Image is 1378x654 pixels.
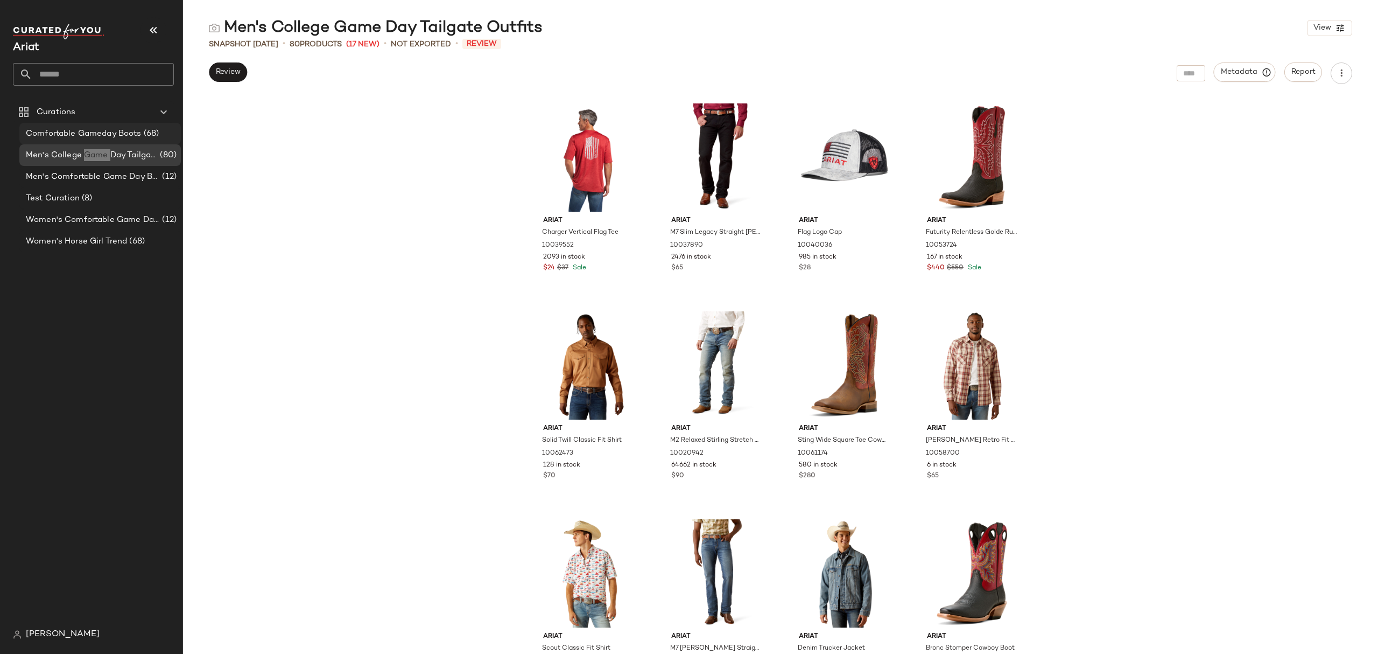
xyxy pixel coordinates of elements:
span: $550 [947,263,964,273]
span: Denim Trucker Jacket [798,644,865,653]
span: 10037890 [670,241,703,251]
span: [PERSON_NAME] [26,628,100,641]
span: Men's Comfortable Game Day Boots [26,171,160,183]
img: 10058700_front.jpg [918,311,1027,420]
img: svg%3e [209,23,220,33]
img: 10061398_front.jpg [663,519,771,628]
span: 128 in stock [543,461,580,470]
img: cfy_white_logo.C9jOOHJF.svg [13,24,104,39]
button: Metadata [1214,62,1276,82]
span: Sting Wide Square Toe Cowboy Boot [798,436,889,446]
span: Current Company Name [13,42,39,53]
span: Sale [966,265,981,272]
img: svg%3e [13,630,22,639]
span: Test Curation [26,192,80,205]
span: Solid Twill Classic Fit Shirt [542,436,622,446]
span: Women's Comfortable Game Day Boots [26,214,160,226]
span: Women's Horse Girl Trend [26,235,127,248]
span: Comfortable Gameday Boots [26,128,142,140]
span: $440 [927,263,945,273]
span: Ariat [671,632,762,642]
img: 10062473_front.jpg [535,311,643,420]
span: Bronc Stomper Cowboy Boot [926,644,1015,653]
img: 10048254_front.jpg [790,519,898,628]
img: 10040036_front.jpg [790,103,898,212]
span: 80 [290,40,300,48]
span: M2 Relaxed Stirling Stretch Boot Cut [PERSON_NAME] [670,436,761,446]
span: Ariat [927,216,1018,226]
span: (80) [158,149,177,162]
span: (68) [127,235,145,248]
span: View [1313,24,1331,32]
span: 2476 in stock [671,253,711,262]
span: Ariat [799,424,890,434]
span: Scout Classic Fit Shirt [542,644,610,653]
span: M7 Slim Legacy Straight [PERSON_NAME] [670,228,761,238]
span: Report [1291,68,1316,76]
span: $280 [799,471,815,481]
span: [PERSON_NAME] Retro Fit Shirt [926,436,1017,446]
img: 10055430_3-4_front.jpg [918,519,1027,628]
img: 10039552_front.jpg [535,103,643,212]
span: (12) [160,171,177,183]
span: (17 New) [346,39,379,50]
span: $24 [543,263,555,273]
span: Men's College Game Day Tailgate Outfits [26,149,158,162]
span: Review [215,68,241,76]
span: $65 [671,263,683,273]
span: 580 in stock [799,461,838,470]
span: 10058700 [926,449,960,458]
span: 10061174 [798,449,828,458]
span: Snapshot [DATE] [209,39,278,50]
span: $28 [799,263,811,273]
span: Ariat [543,632,634,642]
div: Products [290,39,342,50]
img: 10061174_3-4_front.jpg [790,311,898,420]
span: 2093 in stock [543,253,585,262]
span: • [283,38,285,51]
span: Ariat [927,632,1018,642]
span: 10062473 [542,449,573,458]
div: Men's College Game Day Tailgate Outfits [209,17,543,39]
span: 6 in stock [927,461,957,470]
button: View [1307,20,1352,36]
span: Ariat [671,424,762,434]
span: Futurity Relentless Golde Rush Cowboy Boot [926,228,1017,238]
span: 64662 in stock [671,461,716,470]
button: Review [209,62,247,82]
span: • [384,38,386,51]
span: Metadata [1220,67,1269,77]
span: 10053724 [926,241,957,251]
span: M7 [PERSON_NAME] Straight Leg Jeans [670,644,761,653]
span: 985 in stock [799,253,836,262]
span: Curations [37,106,75,119]
span: $90 [671,471,684,481]
span: 10040036 [798,241,832,251]
img: 10059016_front.jpg [535,519,643,628]
span: 10039552 [542,241,574,251]
span: Review [462,39,501,49]
span: (12) [160,214,177,226]
img: 10053724_3-4_front.jpg [918,103,1027,212]
span: Sale [571,265,586,272]
span: Ariat [927,424,1018,434]
span: (8) [80,192,92,205]
span: Ariat [799,216,890,226]
span: $70 [543,471,556,481]
span: $37 [557,263,568,273]
span: 167 in stock [927,253,962,262]
span: Charger Vertical Flag Tee [542,228,618,238]
span: Ariat [543,424,634,434]
span: 10020942 [670,449,704,458]
span: $65 [927,471,939,481]
img: 10037890_front.jpg [663,103,771,212]
span: Not Exported [391,39,451,50]
span: Flag Logo Cap [798,228,842,238]
span: Ariat [799,632,890,642]
img: 10020942_front.jpg [663,311,771,420]
span: Ariat [543,216,634,226]
span: • [455,38,458,51]
span: (68) [142,128,159,140]
button: Report [1284,62,1322,82]
span: Ariat [671,216,762,226]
